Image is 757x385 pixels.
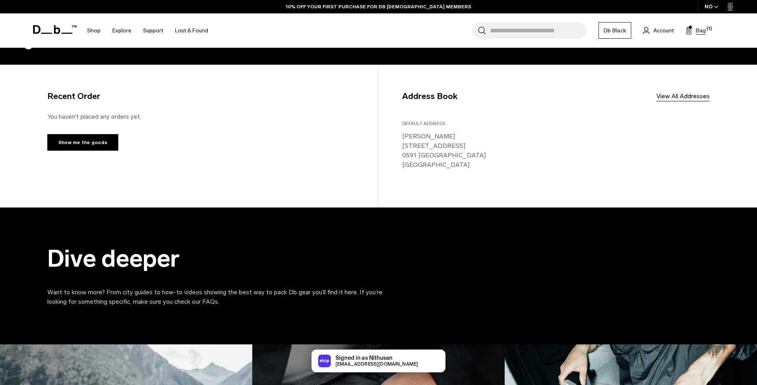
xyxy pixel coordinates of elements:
[143,17,163,45] a: Support
[402,90,457,103] h4: Address Book
[87,17,101,45] a: Shop
[175,17,208,45] a: Lost & Found
[112,17,131,45] a: Explore
[696,26,706,35] span: Bag
[47,288,402,307] p: Want to know more? From city guides to how-to videos showing the best way to pack Db gear you’ll ...
[402,121,445,126] span: Default Address
[643,26,674,35] a: Account
[402,132,710,170] p: [PERSON_NAME] [STREET_ADDRESS] 0591 [GEOGRAPHIC_DATA] [GEOGRAPHIC_DATA]
[686,26,706,35] button: Bag (1)
[286,3,471,10] a: 10% OFF YOUR FIRST PURCHASE FOR DB [DEMOGRAPHIC_DATA] MEMBERS
[47,112,354,121] p: You haven't placed any orders yet.
[599,22,631,39] a: Db Black
[47,90,100,103] h4: Recent Order
[81,13,214,48] nav: Main Navigation
[653,26,674,35] span: Account
[47,245,402,272] div: Dive deeper
[656,92,710,101] a: View All Addresses
[707,26,712,32] span: (1)
[47,134,118,151] a: Show me the goods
